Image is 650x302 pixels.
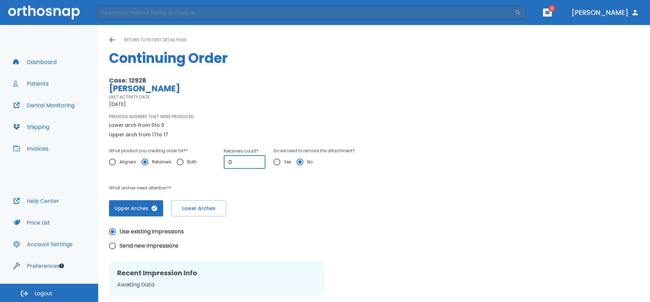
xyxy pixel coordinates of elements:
span: Use existing impressions [120,228,184,236]
span: Both [187,158,197,166]
button: Shipping [9,119,53,135]
span: Retainers [152,158,171,166]
button: Preferences [9,258,64,274]
p: Case: 12928 [109,76,418,85]
button: Price List [9,214,54,231]
span: Lower Arches [178,205,219,212]
button: Dental Monitoring [9,97,79,113]
p: PREVIOUS ALIGNERS THAT WERE PRODUCED [109,114,194,120]
button: Help Center [9,193,63,209]
p: What arches need attention*? [109,184,418,192]
span: Logout [35,290,52,297]
span: Upper Arches [116,205,156,212]
h2: Recent Impression Info [117,268,316,278]
button: Upper Arches [109,200,163,216]
span: Yes [284,158,291,166]
button: Dashboard [9,54,61,70]
p: [DATE] [109,100,126,108]
p: [PERSON_NAME] [109,85,418,93]
button: Invoices [9,140,52,157]
h1: Continuing Order [109,48,639,68]
p: return to patient detail page [124,36,187,44]
input: Search by Patient Name or Case # [97,6,515,19]
span: Aligners [120,158,136,166]
p: Retainers count * [224,147,265,155]
button: [PERSON_NAME] [569,6,642,19]
img: Orthosnap [8,5,80,19]
button: Lower Arches [171,200,226,216]
button: Patients [9,75,53,92]
span: 8 [548,5,555,12]
div: Tooltip anchor [59,263,65,269]
p: Lower arch from 0 to 0 [109,121,168,129]
span: No [307,158,312,166]
span: Send new impressions [120,242,178,250]
p: Upper arch from 17 to 17 [109,131,168,139]
button: Account Settings [9,236,77,252]
p: Awaiting Data [117,281,316,289]
p: What product you creating order for? * [109,147,202,155]
p: Do we need to remove the attachment? [274,147,355,155]
p: LAST ACTIVITY DATE [109,94,150,100]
